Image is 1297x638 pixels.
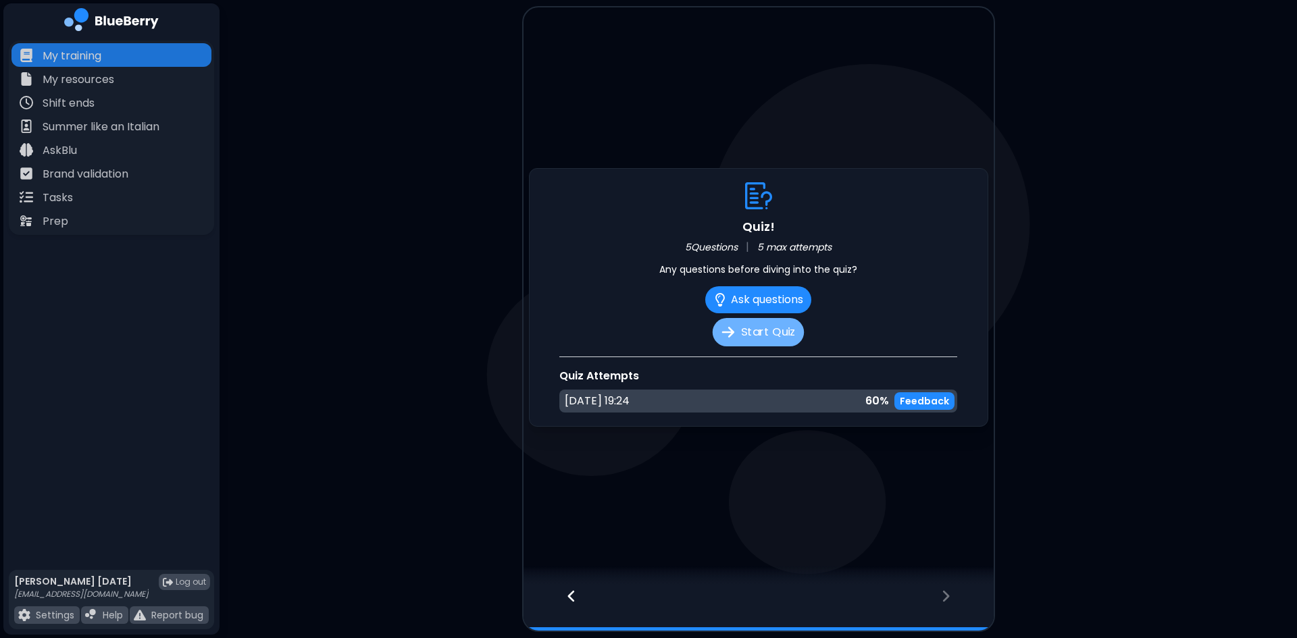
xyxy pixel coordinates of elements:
img: file icon [20,119,33,133]
img: file icon [20,190,33,204]
p: [EMAIL_ADDRESS][DOMAIN_NAME] [14,589,149,600]
p: Quiz Attempts [559,368,957,384]
p: My resources [43,72,114,88]
p: AskBlu [43,142,77,159]
img: file icon [18,609,30,621]
p: My training [43,48,101,64]
p: Brand validation [43,166,128,182]
img: file icon [85,609,97,621]
button: Start Quiz [713,318,804,346]
img: file icon [20,143,33,157]
p: Shift ends [43,95,95,111]
p: Report bug [151,609,203,621]
p: 60 % [865,393,889,409]
img: file icon [20,72,33,86]
img: file icon [20,96,33,109]
p: Feedback [900,395,949,407]
img: company logo [64,8,159,36]
p: [DATE] 19:24 [565,393,630,409]
img: file icon [20,167,33,180]
span: Log out [176,577,206,587]
img: file icon [20,49,33,62]
p: Help [103,609,123,621]
img: logout [163,577,173,587]
p: Prep [43,213,68,230]
p: 5 Questions [685,241,738,253]
button: Feedback [894,392,955,410]
p: Any questions before diving into the quiz? [538,263,980,275]
p: Summer like an Italian [43,119,159,135]
p: Tasks [43,190,73,206]
img: file icon [20,214,33,228]
p: Quiz! [538,217,980,236]
img: file icon [134,609,146,621]
p: Settings [36,609,74,621]
p: 5 max attempts [757,241,832,253]
button: Ask questions [705,286,811,313]
p: [PERSON_NAME] [DATE] [14,575,149,587]
span: | [746,239,749,255]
